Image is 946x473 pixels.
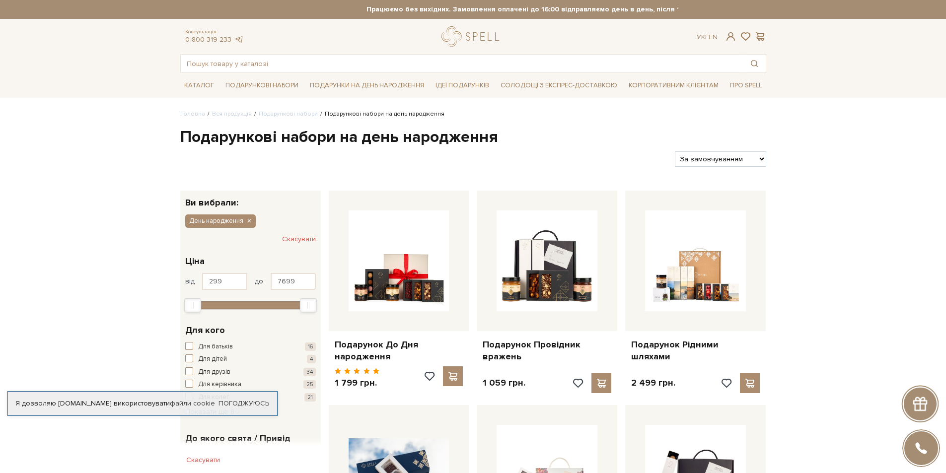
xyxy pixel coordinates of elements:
[185,255,205,268] span: Ціна
[271,273,316,290] input: Ціна
[306,78,428,93] span: Подарунки на День народження
[185,380,316,390] button: Для керівника 25
[185,324,225,337] span: Для кого
[170,399,215,407] a: файли cookie
[198,380,241,390] span: Для керівника
[255,277,263,286] span: до
[631,339,760,362] a: Подарунок Рідними шляхами
[8,399,277,408] div: Я дозволяю [DOMAIN_NAME] використовувати
[184,298,201,312] div: Min
[709,33,718,41] a: En
[185,367,316,377] button: Для друзів 34
[303,368,316,376] span: 34
[268,5,854,14] strong: Працюємо без вихідних. Замовлення оплачені до 16:00 відправляємо день в день, після 16:00 - насту...
[335,377,380,389] p: 1 799 грн.
[483,339,611,362] a: Подарунок Провідник вражень
[282,231,316,247] button: Скасувати
[198,342,233,352] span: Для батьків
[185,354,316,364] button: Для дітей 4
[180,127,766,148] h1: Подарункові набори на день народження
[743,55,766,72] button: Пошук товару у каталозі
[180,452,226,468] button: Скасувати
[221,78,302,93] span: Подарункові набори
[259,110,318,118] a: Подарункові набори
[307,355,316,363] span: 4
[185,432,291,445] span: До якого свята / Привід
[189,216,243,225] span: День народження
[483,377,525,389] p: 1 059 грн.
[304,393,316,402] span: 21
[185,35,231,44] a: 0 800 319 233
[185,29,244,35] span: Консультація:
[441,26,504,47] a: logo
[185,277,195,286] span: від
[198,367,230,377] span: Для друзів
[705,33,707,41] span: |
[303,380,316,389] span: 25
[625,77,723,94] a: Корпоративним клієнтам
[497,77,621,94] a: Солодощі з експрес-доставкою
[631,377,675,389] p: 2 499 грн.
[181,55,743,72] input: Пошук товару у каталозі
[180,110,205,118] a: Головна
[185,342,316,352] button: Для батьків 16
[212,110,252,118] a: Вся продукція
[432,78,493,93] span: Ідеї подарунків
[726,78,766,93] span: Про Spell
[185,214,256,227] button: День народження
[218,399,269,408] a: Погоджуюсь
[300,298,317,312] div: Max
[697,33,718,42] div: Ук
[305,342,316,351] span: 16
[234,35,244,44] a: telegram
[202,273,247,290] input: Ціна
[180,191,321,207] div: Ви вибрали:
[180,78,218,93] span: Каталог
[318,110,444,119] li: Подарункові набори на день народження
[335,339,463,362] a: Подарунок До Дня народження
[198,354,227,364] span: Для дітей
